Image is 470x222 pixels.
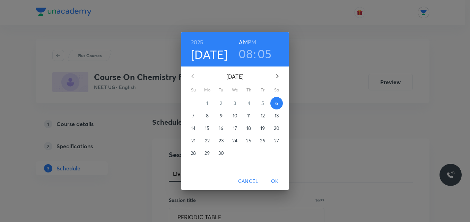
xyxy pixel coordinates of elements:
[191,137,195,144] p: 21
[215,147,227,159] button: 30
[191,47,228,62] button: [DATE]
[215,87,227,94] span: Tu
[191,37,203,47] button: 2025
[253,46,256,61] h3: :
[219,125,223,132] p: 16
[233,112,237,119] p: 10
[215,109,227,122] button: 9
[256,122,269,134] button: 19
[229,122,241,134] button: 17
[258,46,272,61] button: 05
[275,100,278,107] p: 6
[270,122,283,134] button: 20
[248,37,256,47] button: PM
[235,175,261,188] button: Cancel
[201,87,214,94] span: Mo
[204,150,210,157] p: 29
[260,125,265,132] p: 19
[187,147,200,159] button: 28
[229,87,241,94] span: We
[238,177,258,186] span: Cancel
[264,175,286,188] button: OK
[187,109,200,122] button: 7
[218,150,224,157] p: 30
[256,87,269,94] span: Fr
[201,72,269,81] p: [DATE]
[232,137,237,144] p: 24
[260,137,265,144] p: 26
[229,109,241,122] button: 10
[239,37,247,47] button: AM
[270,109,283,122] button: 13
[270,97,283,109] button: 6
[215,122,227,134] button: 16
[191,150,196,157] p: 28
[243,122,255,134] button: 18
[246,137,251,144] p: 25
[243,109,255,122] button: 11
[205,137,210,144] p: 22
[205,125,209,132] p: 15
[261,112,265,119] p: 12
[201,134,214,147] button: 22
[267,177,283,186] span: OK
[256,134,269,147] button: 26
[243,134,255,147] button: 25
[229,134,241,147] button: 24
[247,112,251,119] p: 11
[187,134,200,147] button: 21
[275,112,279,119] p: 13
[220,112,223,119] p: 9
[192,112,194,119] p: 7
[270,87,283,94] span: Sa
[238,46,253,61] button: 08
[219,137,224,144] p: 23
[274,137,279,144] p: 27
[246,125,251,132] p: 18
[206,112,209,119] p: 8
[256,109,269,122] button: 12
[243,87,255,94] span: Th
[233,125,237,132] p: 17
[270,134,283,147] button: 27
[187,122,200,134] button: 14
[201,109,214,122] button: 8
[274,125,279,132] p: 20
[201,147,214,159] button: 29
[187,87,200,94] span: Su
[191,125,195,132] p: 14
[215,134,227,147] button: 23
[201,122,214,134] button: 15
